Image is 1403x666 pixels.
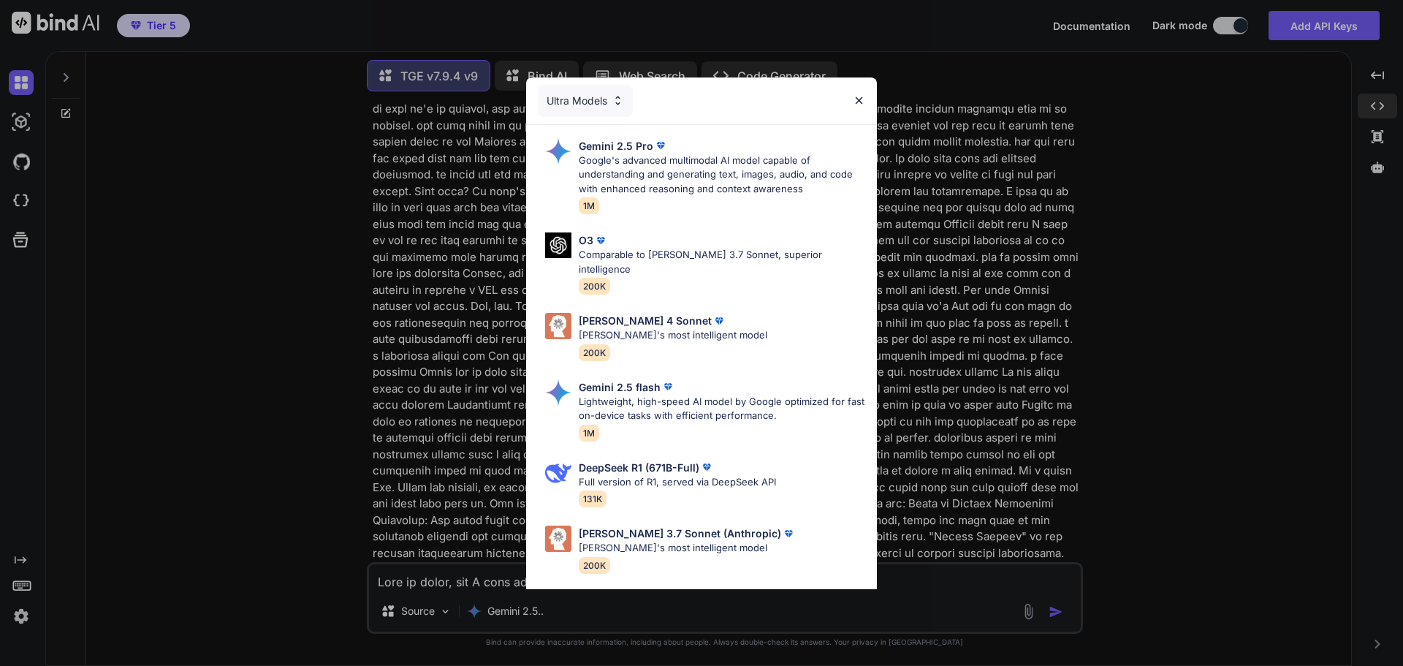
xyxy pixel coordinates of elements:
[579,154,865,197] p: Google's advanced multimodal AI model capable of understanding and generating text, images, audio...
[579,395,865,423] p: Lightweight, high-speed AI model by Google optimized for fast on-device tasks with efficient perf...
[699,460,714,474] img: premium
[781,526,796,541] img: premium
[579,197,599,214] span: 1M
[579,475,776,490] p: Full version of R1, served via DeepSeek API
[593,233,608,248] img: premium
[545,138,571,164] img: Pick Models
[579,328,767,343] p: [PERSON_NAME]'s most intelligent model
[661,379,675,394] img: premium
[579,232,593,248] p: O3
[653,138,668,153] img: premium
[579,278,610,295] span: 200K
[579,344,610,361] span: 200K
[545,379,571,406] img: Pick Models
[579,491,607,507] span: 131K
[579,379,661,395] p: Gemini 2.5 flash
[545,460,571,486] img: Pick Models
[545,313,571,339] img: Pick Models
[579,313,712,328] p: [PERSON_NAME] 4 Sonnet
[545,526,571,552] img: Pick Models
[579,541,796,556] p: [PERSON_NAME]'s most intelligent model
[853,94,865,107] img: close
[579,248,865,276] p: Comparable to [PERSON_NAME] 3.7 Sonnet, superior intelligence
[579,425,599,442] span: 1M
[579,138,653,154] p: Gemini 2.5 Pro
[712,314,726,328] img: premium
[579,557,610,574] span: 200K
[579,460,699,475] p: DeepSeek R1 (671B-Full)
[545,232,571,258] img: Pick Models
[612,94,624,107] img: Pick Models
[538,85,633,117] div: Ultra Models
[579,526,781,541] p: [PERSON_NAME] 3.7 Sonnet (Anthropic)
